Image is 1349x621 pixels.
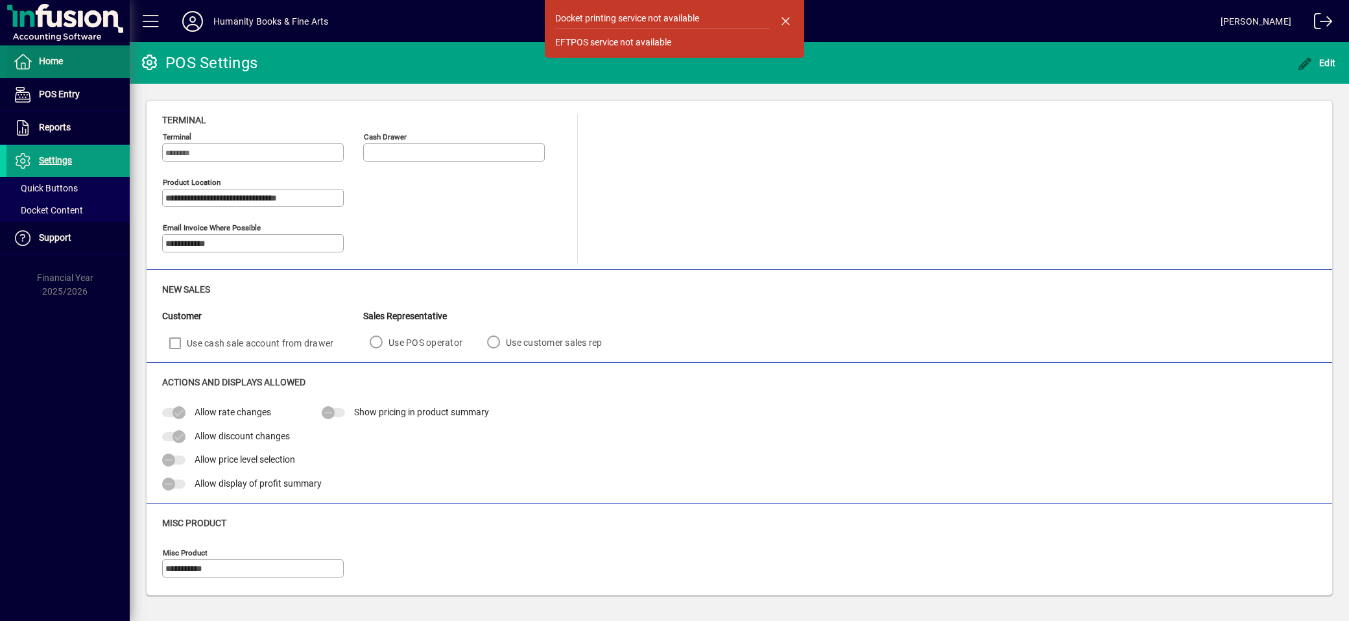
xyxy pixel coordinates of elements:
[6,112,130,144] a: Reports
[162,377,305,387] span: Actions and Displays Allowed
[163,548,208,557] mat-label: Misc Product
[364,132,407,141] mat-label: Cash Drawer
[195,431,290,441] span: Allow discount changes
[195,454,295,465] span: Allow price level selection
[39,155,72,165] span: Settings
[13,205,83,215] span: Docket Content
[39,56,63,66] span: Home
[213,11,329,32] div: Humanity Books & Fine Arts
[39,89,80,99] span: POS Entry
[555,36,671,49] div: EFTPOS service not available
[1294,51,1339,75] button: Edit
[6,45,130,78] a: Home
[6,199,130,221] a: Docket Content
[163,223,261,232] mat-label: Email Invoice where possible
[354,407,489,417] span: Show pricing in product summary
[39,232,71,243] span: Support
[139,53,257,73] div: POS Settings
[162,115,206,125] span: Terminal
[329,11,1221,32] span: [DATE] 17:10
[162,518,226,528] span: Misc Product
[1221,11,1291,32] div: [PERSON_NAME]
[162,284,210,295] span: New Sales
[6,177,130,199] a: Quick Buttons
[13,183,78,193] span: Quick Buttons
[1297,58,1336,68] span: Edit
[162,310,363,323] div: Customer
[172,10,213,33] button: Profile
[195,478,322,489] span: Allow display of profit summary
[163,178,221,187] mat-label: Product location
[163,132,191,141] mat-label: Terminal
[39,122,71,132] span: Reports
[6,222,130,254] a: Support
[1304,3,1333,45] a: Logout
[6,79,130,111] a: POS Entry
[363,310,621,323] div: Sales Representative
[195,407,271,417] span: Allow rate changes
